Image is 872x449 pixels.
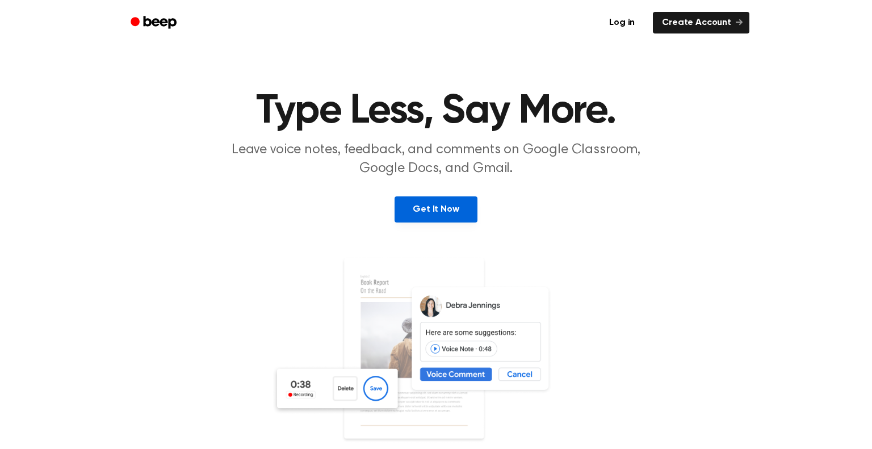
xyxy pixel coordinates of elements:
p: Leave voice notes, feedback, and comments on Google Classroom, Google Docs, and Gmail. [218,141,654,178]
a: Log in [598,10,646,36]
h1: Type Less, Say More. [145,91,727,132]
a: Create Account [653,12,749,33]
a: Get It Now [395,196,477,223]
a: Beep [123,12,187,34]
